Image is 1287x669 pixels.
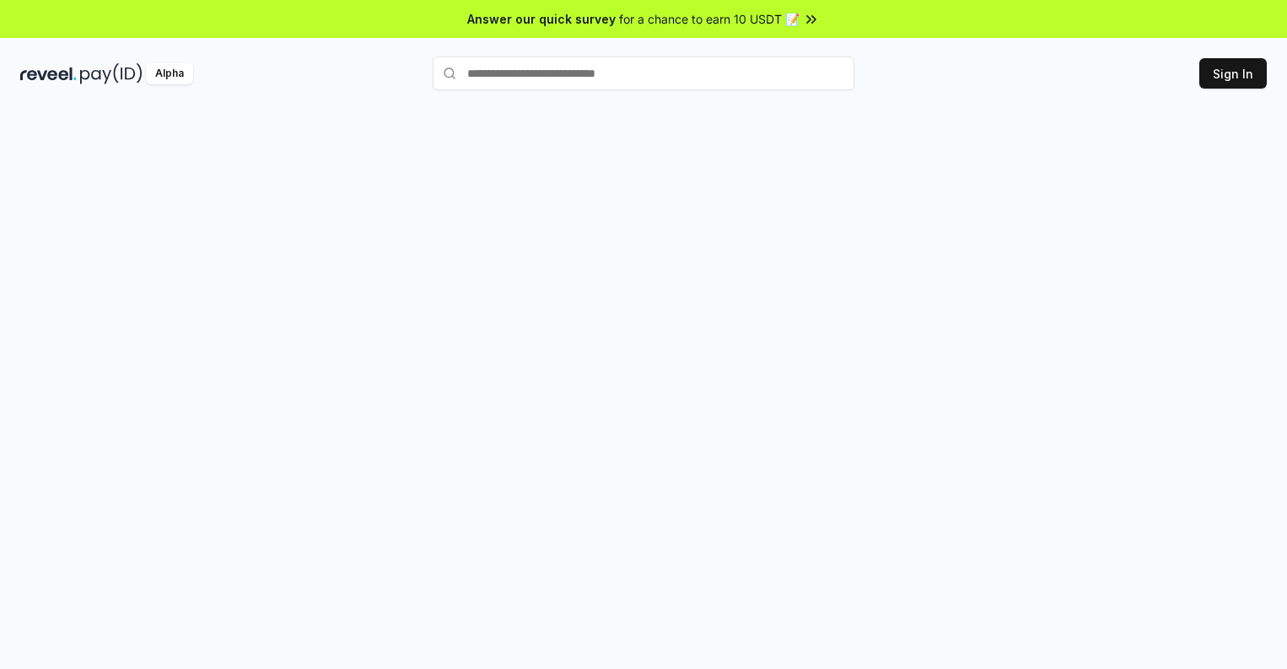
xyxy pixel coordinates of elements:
[20,63,77,84] img: reveel_dark
[467,10,616,28] span: Answer our quick survey
[146,63,193,84] div: Alpha
[80,63,143,84] img: pay_id
[619,10,800,28] span: for a chance to earn 10 USDT 📝
[1199,58,1267,89] button: Sign In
